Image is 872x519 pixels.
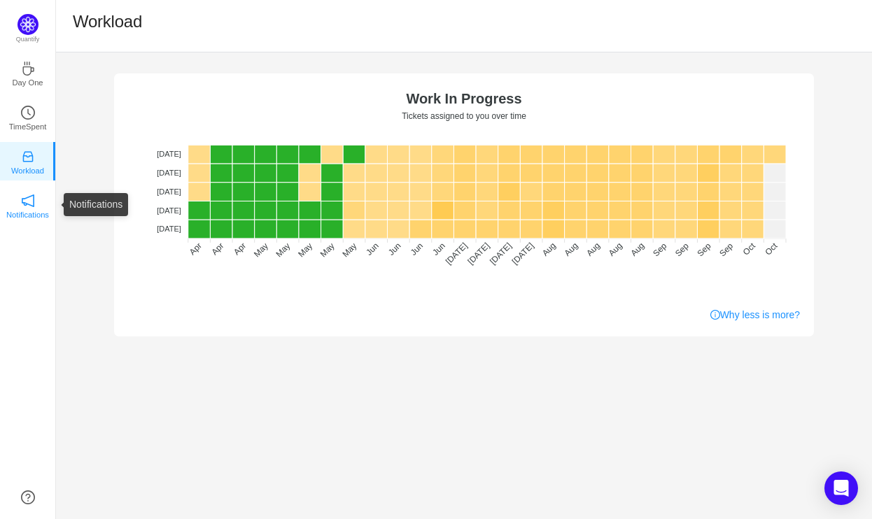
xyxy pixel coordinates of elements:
[364,241,381,257] tspan: Jun
[296,241,314,259] tspan: May
[188,241,204,257] tspan: Apr
[584,241,602,258] tspan: Aug
[607,241,624,258] tspan: Aug
[430,241,447,257] tspan: Jun
[21,150,35,164] i: icon: inbox
[696,241,713,258] tspan: Sep
[741,241,758,257] tspan: Oct
[510,241,536,266] tspan: [DATE]
[340,241,358,259] tspan: May
[540,241,558,258] tspan: Aug
[6,208,49,221] p: Notifications
[466,241,492,266] tspan: [DATE]
[157,206,181,215] tspan: [DATE]
[17,14,38,35] img: Quantify
[21,198,35,212] a: icon: notificationNotifications
[9,120,47,133] p: TimeSpent
[21,106,35,120] i: icon: clock-circle
[21,110,35,124] a: icon: clock-circleTimeSpent
[232,241,248,257] tspan: Apr
[16,35,40,45] p: Quantify
[717,241,735,258] tspan: Sep
[21,154,35,168] a: icon: inboxWorkload
[488,241,514,266] tspan: [DATE]
[157,187,181,196] tspan: [DATE]
[21,194,35,208] i: icon: notification
[209,241,225,257] tspan: Apr
[21,490,35,504] a: icon: question-circle
[710,310,720,320] i: icon: info-circle
[710,308,800,322] a: Why less is more?
[21,66,35,80] a: icon: coffeeDay One
[157,169,181,177] tspan: [DATE]
[563,241,580,258] tspan: Aug
[444,241,470,266] tspan: [DATE]
[763,241,780,257] tspan: Oct
[628,241,646,258] tspan: Aug
[12,76,43,89] p: Day One
[402,111,526,121] text: Tickets assigned to you over time
[824,471,858,505] div: Open Intercom Messenger
[274,241,293,259] tspan: May
[651,241,668,258] tspan: Sep
[11,164,44,177] p: Workload
[406,91,521,106] text: Work In Progress
[157,150,181,158] tspan: [DATE]
[409,241,426,257] tspan: Jun
[73,11,142,32] h1: Workload
[252,241,270,259] tspan: May
[318,241,337,259] tspan: May
[386,241,403,257] tspan: Jun
[21,62,35,76] i: icon: coffee
[157,225,181,233] tspan: [DATE]
[673,241,691,258] tspan: Sep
